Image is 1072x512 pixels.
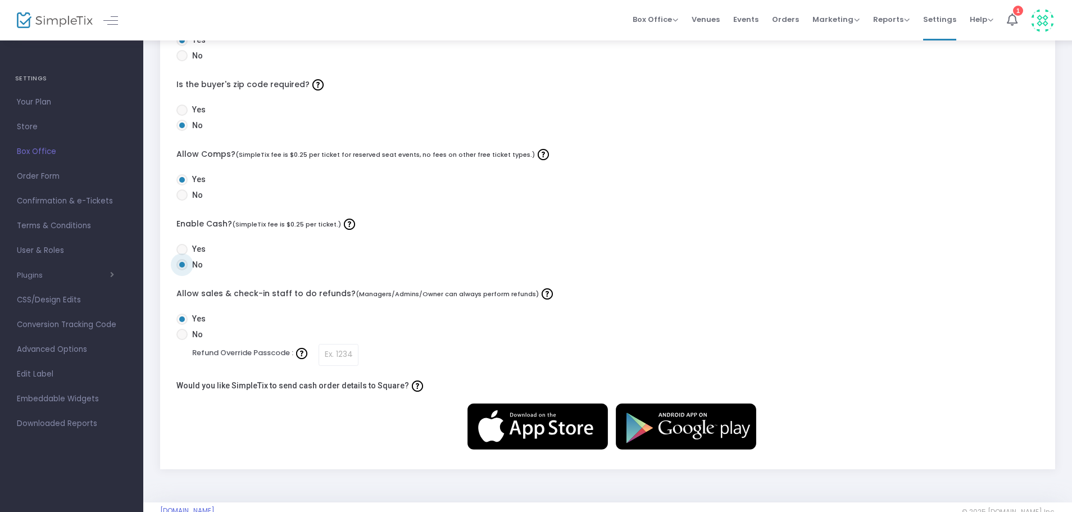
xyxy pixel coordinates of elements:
[812,14,860,25] span: Marketing
[17,342,126,357] span: Advanced Options
[176,76,1039,93] label: Is the buyer's zip code required?
[17,318,126,332] span: Conversion Tracking Code
[188,174,206,185] span: Yes
[188,313,206,325] span: Yes
[17,243,126,258] span: User & Roles
[188,189,203,201] span: No
[312,79,324,90] img: question-mark
[176,146,1039,163] label: Allow Comps?
[17,392,126,406] span: Embeddable Widgets
[188,104,206,116] span: Yes
[17,169,126,184] span: Order Form
[412,380,423,392] img: question-mark
[232,220,341,229] span: (SimpleTix fee is $0.25 per ticket.)
[176,216,1039,233] label: Enable Cash?
[538,149,549,160] img: question-mark
[188,243,206,255] span: Yes
[319,344,358,366] input: Ex. 1234
[17,367,126,382] span: Edit Label
[633,14,678,25] span: Box Office
[17,219,126,233] span: Terms & Conditions
[192,345,310,361] label: Refund Override Passcode :
[772,5,799,34] span: Orders
[970,14,993,25] span: Help
[17,271,114,280] button: Plugins
[188,120,203,132] span: No
[296,348,307,359] img: question-mark
[692,5,720,34] span: Venues
[188,259,203,271] span: No
[344,219,355,230] img: question-mark
[17,144,126,159] span: Box Office
[176,377,426,395] label: Would you like SimpleTix to send cash order details to Square?
[542,288,553,300] img: question-mark
[17,95,126,110] span: Your Plan
[17,120,126,134] span: Store
[188,50,203,62] span: No
[235,150,535,159] span: (SimpleTix fee is $0.25 per ticket for reserved seat events, no fees on other free ticket types.)
[17,194,126,209] span: Confirmation & e-Tickets
[176,286,1039,302] label: Allow sales & check-in staff to do refunds?
[15,67,128,90] h4: SETTINGS
[356,289,539,298] span: (Managers/Admins/Owner can always perform refunds)
[17,416,126,431] span: Downloaded Reports
[923,5,956,34] span: Settings
[17,293,126,307] span: CSS/Design Edits
[1013,6,1023,16] div: 1
[188,329,203,341] span: No
[873,14,910,25] span: Reports
[733,5,758,34] span: Events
